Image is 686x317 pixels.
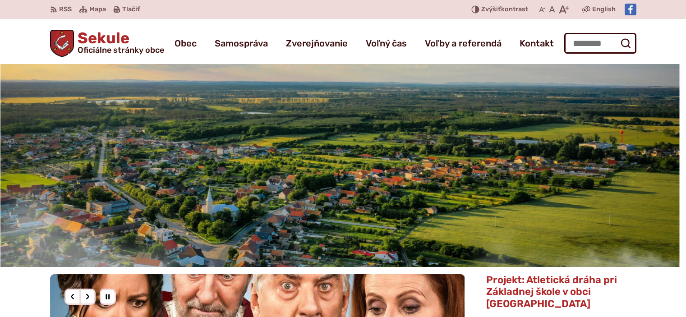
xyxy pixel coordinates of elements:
a: English [590,4,617,15]
h1: Sekule [74,31,164,54]
span: English [592,4,616,15]
span: Projekt: Atletická dráha pri Základnej škole v obci [GEOGRAPHIC_DATA] [486,274,617,310]
span: Mapa [89,4,106,15]
img: Prejsť na Facebook stránku [625,4,636,15]
a: Kontakt [520,31,554,56]
a: Logo Sekule, prejsť na domovskú stránku. [50,30,165,57]
a: Voľný čas [366,31,407,56]
span: RSS [59,4,72,15]
div: Predošlý slajd [64,289,81,305]
a: Zverejňovanie [286,31,348,56]
img: Prejsť na domovskú stránku [50,30,74,57]
span: Zvýšiť [481,5,501,13]
span: Tlačiť [122,6,140,14]
a: Voľby a referendá [425,31,502,56]
div: Pozastaviť pohyb slajdera [100,289,116,305]
a: Obec [175,31,197,56]
span: kontrast [481,6,528,14]
div: Nasledujúci slajd [79,289,96,305]
a: Samospráva [215,31,268,56]
span: Oficiálne stránky obce [78,46,164,54]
